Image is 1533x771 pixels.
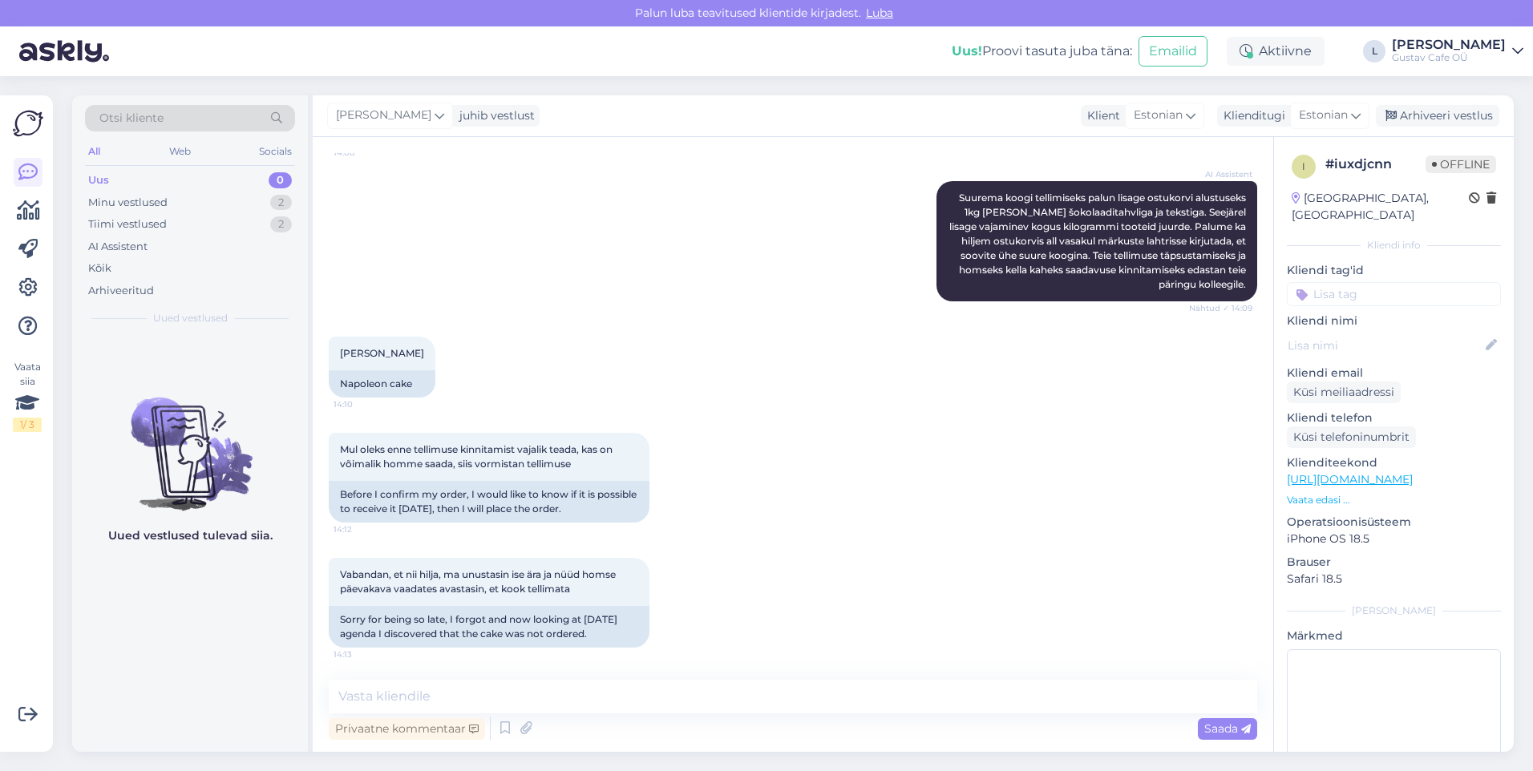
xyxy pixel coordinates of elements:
[329,606,649,648] div: Sorry for being so late, I forgot and now looking at [DATE] agenda I discovered that the cake was...
[1287,514,1501,531] p: Operatsioonisüsteem
[1287,531,1501,547] p: iPhone OS 18.5
[1287,628,1501,644] p: Märkmed
[329,370,435,398] div: Napoleon cake
[334,147,394,159] span: 14:08
[13,418,42,432] div: 1 / 3
[1189,302,1252,314] span: Nähtud ✓ 14:09
[88,239,148,255] div: AI Assistent
[270,216,292,232] div: 2
[1287,571,1501,587] p: Safari 18.5
[1299,107,1348,124] span: Estonian
[336,107,431,124] span: [PERSON_NAME]
[1287,262,1501,279] p: Kliendi tag'id
[861,6,898,20] span: Luba
[334,648,394,660] span: 14:13
[1287,238,1501,252] div: Kliendi info
[256,141,295,162] div: Socials
[1287,313,1501,329] p: Kliendi nimi
[88,283,154,299] div: Arhiveeritud
[1376,105,1499,127] div: Arhiveeri vestlus
[1287,603,1501,618] div: [PERSON_NAME]
[99,110,164,127] span: Otsi kliente
[1287,493,1501,507] p: Vaata edasi ...
[108,527,273,544] p: Uued vestlused tulevad siia.
[1426,155,1496,173] span: Offline
[1081,107,1120,124] div: Klient
[1392,51,1506,64] div: Gustav Cafe OÜ
[334,523,394,535] span: 14:12
[1287,554,1501,571] p: Brauser
[1287,381,1401,403] div: Küsi meiliaadressi
[1217,107,1285,124] div: Klienditugi
[88,195,168,211] div: Minu vestlused
[1302,160,1305,172] span: i
[1325,155,1426,174] div: # iuxdjcnn
[1287,426,1416,448] div: Küsi telefoninumbrit
[1287,454,1501,471] p: Klienditeekond
[13,108,43,139] img: Askly Logo
[153,311,228,325] span: Uued vestlused
[949,192,1248,290] span: Suurema koogi tellimiseks palun lisage ostukorvi alustuseks 1kg [PERSON_NAME] šokolaaditahvliga j...
[1287,282,1501,306] input: Lisa tag
[1204,721,1251,736] span: Saada
[1134,107,1183,124] span: Estonian
[1287,472,1413,486] a: [URL][DOMAIN_NAME]
[1392,38,1506,51] div: [PERSON_NAME]
[453,107,535,124] div: juhib vestlust
[85,141,103,162] div: All
[72,369,308,513] img: No chats
[1292,190,1469,224] div: [GEOGRAPHIC_DATA], [GEOGRAPHIC_DATA]
[1363,40,1385,63] div: L
[329,718,485,740] div: Privaatne kommentaar
[340,568,618,595] span: Vabandan, et nii hilja, ma unustasin ise ära ja nüüd homse päevakava vaadates avastasin, et kook ...
[329,481,649,523] div: Before I confirm my order, I would like to know if it is possible to receive it [DATE], then I wi...
[340,443,615,470] span: Mul oleks enne tellimuse kinnitamist vajalik teada, kas on võimalik homme saada, siis vormistan t...
[88,216,167,232] div: Tiimi vestlused
[166,141,194,162] div: Web
[1288,337,1482,354] input: Lisa nimi
[1287,365,1501,381] p: Kliendi email
[270,195,292,211] div: 2
[340,347,424,359] span: [PERSON_NAME]
[13,360,42,432] div: Vaata siia
[952,42,1132,61] div: Proovi tasuta juba täna:
[1192,168,1252,180] span: AI Assistent
[88,260,111,277] div: Kõik
[1227,37,1325,66] div: Aktiivne
[88,172,109,188] div: Uus
[952,43,982,59] b: Uus!
[1287,410,1501,426] p: Kliendi telefon
[334,398,394,410] span: 14:10
[269,172,292,188] div: 0
[1392,38,1523,64] a: [PERSON_NAME]Gustav Cafe OÜ
[1139,36,1207,67] button: Emailid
